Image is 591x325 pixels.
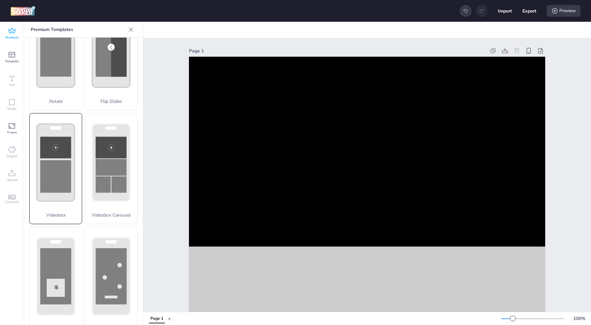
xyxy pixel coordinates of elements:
button: Import [498,4,512,18]
span: Frame [7,130,17,135]
div: Page 1 [150,316,163,322]
span: Carousel [5,199,19,205]
div: Tabs [146,313,168,324]
span: Graphic [6,154,18,159]
div: 100 % [571,315,587,322]
p: Videobox [30,212,82,219]
span: Premium [5,35,19,40]
p: Rotate [30,98,82,105]
button: + [168,313,171,324]
p: Flip Slides [85,98,137,105]
p: Videobox Carousel [85,212,137,219]
p: Premium Templates [31,22,126,38]
span: Text [9,82,15,88]
span: Template [5,59,19,64]
span: Upload [7,177,17,183]
button: Export [522,4,536,18]
span: Shape [7,106,16,111]
div: Preview [547,5,580,17]
div: Page 1 [189,47,486,54]
img: logo Creative Maker [11,6,35,16]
